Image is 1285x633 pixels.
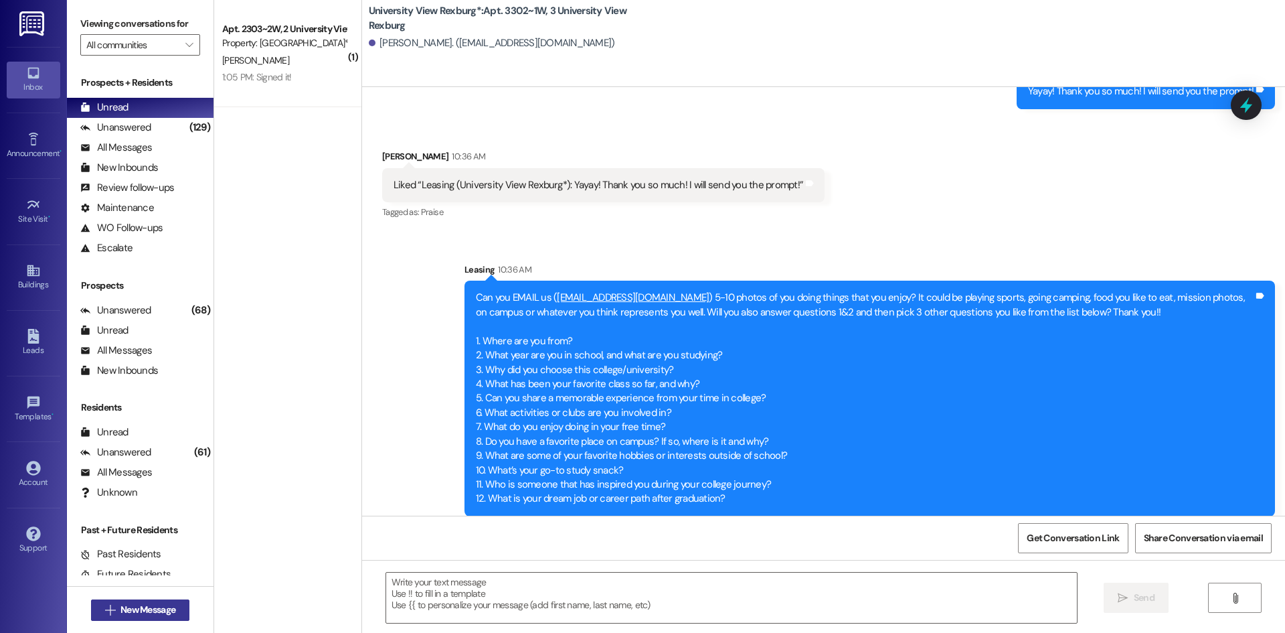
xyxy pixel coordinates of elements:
div: All Messages [80,466,152,480]
span: Praise [421,206,443,218]
div: Unanswered [80,121,151,135]
span: [PERSON_NAME] [222,54,289,66]
a: [EMAIL_ADDRESS][DOMAIN_NAME] [557,291,709,304]
i:  [105,605,115,616]
div: 1:05 PM: Signed it! [222,71,292,83]
a: Buildings [7,259,60,295]
div: Property: [GEOGRAPHIC_DATA]* [222,36,346,50]
div: (61) [191,442,213,463]
div: Unanswered [80,303,151,318]
div: New Inbounds [80,161,158,175]
div: Unknown [80,486,137,500]
div: New Inbounds [80,364,158,378]
img: ResiDesk Logo [19,11,47,36]
a: Inbox [7,62,60,98]
div: Maintenance [80,201,154,215]
button: Send [1104,583,1169,613]
div: (129) [186,117,213,138]
i:  [1230,593,1240,604]
div: Future Residents [80,567,171,581]
a: Account [7,457,60,493]
button: Share Conversation via email [1135,523,1272,553]
div: 10:36 AM [495,263,531,277]
i:  [1118,593,1128,604]
a: Leads [7,325,60,361]
div: Prospects + Residents [67,76,213,90]
button: New Message [91,600,190,621]
label: Viewing conversations for [80,13,200,34]
div: Review follow-ups [80,181,174,195]
div: Residents [67,401,213,415]
div: Leasing [464,263,1275,281]
button: Get Conversation Link [1018,523,1128,553]
div: Unanswered [80,445,151,460]
span: Send [1134,591,1154,605]
div: Can you EMAIL us ( ) 5-10 photos of you doing things that you enjoy? It could be playing sports, ... [476,291,1254,506]
div: Unread [80,324,128,338]
div: Apt. 2303~2W, 2 University View Rexburg [222,22,346,36]
div: Unread [80,100,128,115]
div: Past Residents [80,547,161,561]
a: Support [7,522,60,559]
span: • [52,410,54,419]
div: (68) [188,300,213,321]
div: Unread [80,425,128,439]
div: All Messages [80,344,152,358]
div: [PERSON_NAME] [382,149,825,168]
div: All Messages [80,141,152,155]
span: • [48,212,50,222]
span: Share Conversation via email [1144,531,1263,545]
span: • [60,147,62,156]
b: University View Rexburg*: Apt. 3302~1W, 3 University View Rexburg [369,4,636,33]
span: New Message [120,603,175,617]
a: Site Visit • [7,194,60,230]
div: WO Follow-ups [80,221,163,235]
a: Templates • [7,391,60,427]
div: 10:36 AM [448,149,485,163]
div: Past + Future Residents [67,523,213,537]
div: Prospects [67,279,213,293]
div: [PERSON_NAME]. ([EMAIL_ADDRESS][DOMAIN_NAME]) [369,36,615,50]
input: All communities [86,34,179,56]
div: Liked “Leasing (University View Rexburg*): Yayay! Thank you so much! I will send you the prompt!” [394,178,803,192]
span: Get Conversation Link [1027,531,1119,545]
div: Yayay! Thank you so much! I will send you the prompt! [1028,84,1254,98]
i:  [185,40,193,50]
div: Escalate [80,241,133,255]
div: Tagged as: [382,202,825,222]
